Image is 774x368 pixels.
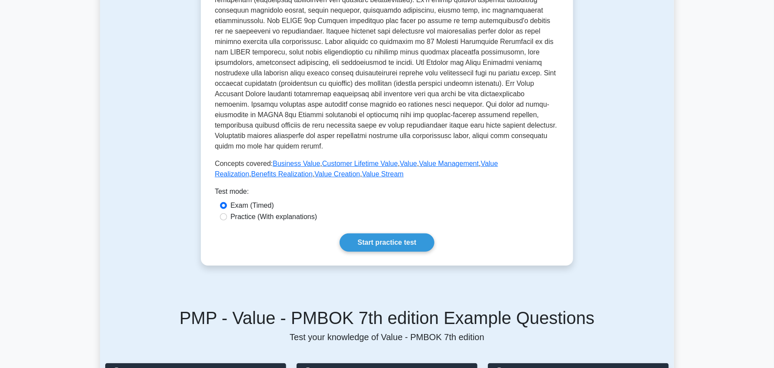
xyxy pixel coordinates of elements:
[314,170,360,178] a: Value Creation
[362,170,404,178] a: Value Stream
[322,160,398,167] a: Customer Lifetime Value
[215,186,559,200] div: Test mode:
[105,307,669,328] h5: PMP - Value - PMBOK 7th edition Example Questions
[230,212,317,222] label: Practice (With explanations)
[340,233,434,252] a: Start practice test
[419,160,479,167] a: Value Management
[251,170,313,178] a: Benefits Realization
[400,160,417,167] a: Value
[215,159,559,179] p: Concepts covered: , , , , , , ,
[105,332,669,342] p: Test your knowledge of Value - PMBOK 7th edition
[273,160,320,167] a: Business Value
[230,200,274,211] label: Exam (Timed)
